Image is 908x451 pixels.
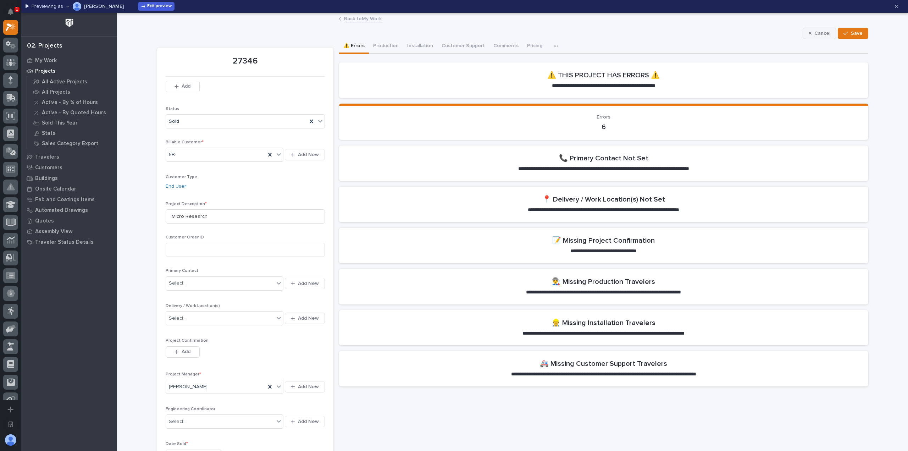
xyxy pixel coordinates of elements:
[3,402,18,417] button: Add a new app...
[35,197,95,203] p: Fab and Coatings Items
[35,154,59,160] p: Travelers
[166,346,200,358] button: Add
[803,28,837,39] button: Cancel
[169,315,187,322] div: Select...
[27,87,117,97] a: All Projects
[369,39,403,54] button: Production
[7,134,48,140] div: Past conversations
[166,235,204,240] span: Customer Order ID
[9,9,18,20] div: Notifications1
[339,39,369,54] button: ⚠️ Errors
[169,280,187,287] div: Select...
[73,2,81,11] img: Arlyn Miller
[110,133,129,141] button: See all
[35,68,56,75] p: Projects
[838,28,868,39] button: Save
[27,97,117,107] a: Active - By % of Hours
[21,152,117,162] a: Travelers
[59,152,61,158] span: •
[3,4,18,19] button: Notifications
[42,79,87,85] p: All Active Projects
[51,89,90,97] span: Onboarding Call
[27,128,117,138] a: Stats
[166,81,200,92] button: Add
[298,280,319,287] span: Add New
[3,417,18,432] button: Open workspace settings
[42,110,106,116] p: Active - By Quoted Hours
[121,112,129,120] button: Start new chat
[285,416,325,427] button: Add New
[166,269,198,273] span: Primary Contact
[27,42,62,50] div: 02. Projects
[348,123,860,131] p: 6
[597,115,610,120] span: Errors
[41,87,93,99] a: 🔗Onboarding Call
[35,186,76,192] p: Onsite Calendar
[35,175,58,182] p: Buildings
[21,173,117,183] a: Buildings
[27,138,117,148] a: Sales Category Export
[21,226,117,237] a: Assembly View
[7,28,129,39] p: Welcome 👋
[437,39,489,54] button: Customer Support
[166,56,325,66] p: 27346
[169,418,187,425] div: Select...
[7,110,20,122] img: 1736555164131-43832dd5-751b-4058-ba23-39d91318e5a0
[42,120,78,126] p: Sold This Year
[166,202,207,206] span: Project Description
[166,183,186,190] a: End User
[21,55,117,66] a: My Work
[166,140,204,144] span: Billable Customer
[298,384,319,390] span: Add New
[42,141,98,147] p: Sales Category Export
[42,89,70,95] p: All Projects
[169,151,175,159] span: 5B
[552,319,655,327] h2: 👷 Missing Installation Travelers
[166,107,179,111] span: Status
[851,30,863,37] span: Save
[63,152,77,158] span: [DATE]
[147,4,172,9] span: Exit preview
[552,277,655,286] h2: 👨‍🏭 Missing Production Travelers
[166,304,220,308] span: Delivery / Work Location(s)
[35,57,57,64] p: My Work
[21,194,117,205] a: Fab and Coatings Items
[344,14,382,22] a: Back toMy Work
[66,1,124,12] button: Arlyn Miller[PERSON_NAME]
[24,110,116,117] div: Start new chat
[22,152,57,158] span: [PERSON_NAME]
[32,4,63,10] p: Previewing as
[3,433,18,447] button: users-avatar
[7,145,18,156] img: Jeff Miller
[403,39,437,54] button: Installation
[169,118,179,125] span: Sold
[169,383,207,391] span: [PERSON_NAME]
[523,39,547,54] button: Pricing
[35,165,62,171] p: Customers
[21,183,117,194] a: Onsite Calendar
[44,90,50,96] div: 🔗
[21,215,117,226] a: Quotes
[7,7,21,21] img: Stacker
[14,89,39,97] span: Help Docs
[35,229,72,235] p: Assembly View
[7,39,129,51] p: How can we help?
[63,16,76,29] img: Workspace Logo
[35,207,88,214] p: Automated Drawings
[552,236,655,245] h2: 📝 Missing Project Confirmation
[4,87,41,99] a: 📖Help Docs
[298,418,319,425] span: Add New
[166,442,188,446] span: Date Sold
[21,205,117,215] a: Automated Drawings
[21,237,117,247] a: Traveler Status Details
[285,278,325,289] button: Add New
[182,348,190,355] span: Add
[285,381,325,392] button: Add New
[166,339,209,343] span: Project Confirmation
[138,2,175,11] button: Exit preview
[27,108,117,117] a: Active - By Quoted Hours
[285,149,325,160] button: Add New
[7,90,13,96] div: 📖
[35,218,54,224] p: Quotes
[298,315,319,321] span: Add New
